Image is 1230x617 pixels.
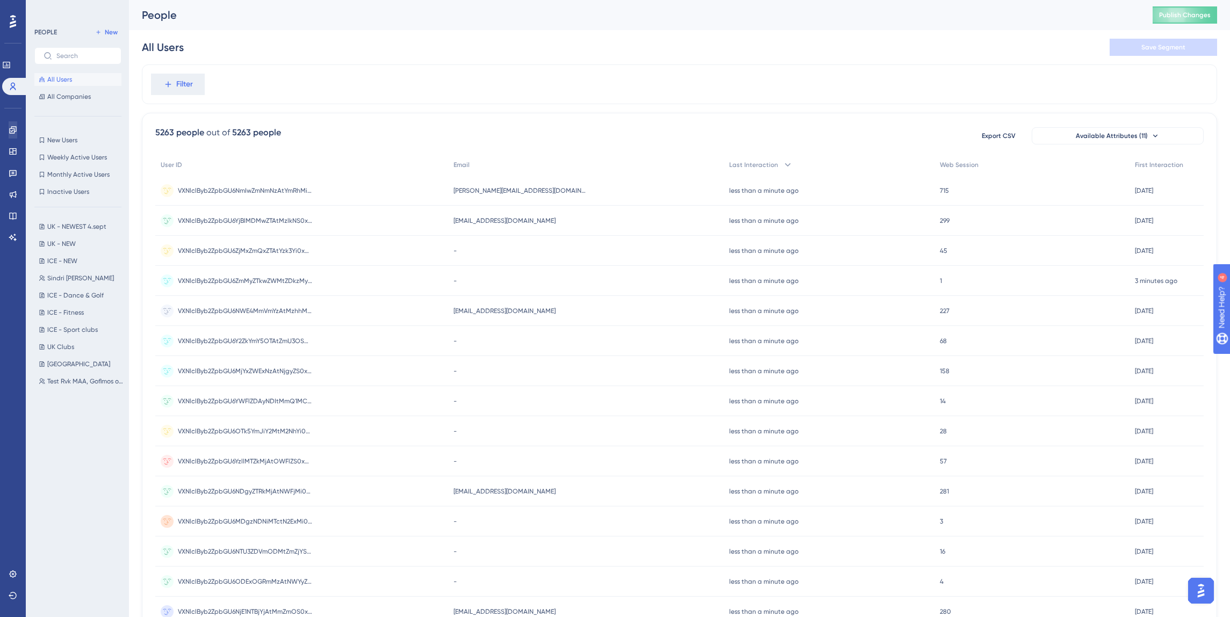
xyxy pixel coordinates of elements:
[454,607,556,616] span: [EMAIL_ADDRESS][DOMAIN_NAME]
[34,185,121,198] button: Inactive Users
[1135,277,1177,285] time: 3 minutes ago
[1135,187,1153,194] time: [DATE]
[1135,247,1153,255] time: [DATE]
[729,548,799,555] time: less than a minute ago
[729,247,799,255] time: less than a minute ago
[454,367,457,375] span: -
[454,517,457,526] span: -
[1135,307,1153,315] time: [DATE]
[1076,132,1148,140] span: Available Attributes (11)
[34,255,128,267] button: ICE - NEW
[34,289,128,302] button: ICE - Dance & Golf
[1135,518,1153,525] time: [DATE]
[47,343,74,351] span: UK Clubs
[729,518,799,525] time: less than a minute ago
[1141,43,1185,52] span: Save Segment
[940,186,949,195] span: 715
[454,427,457,435] span: -
[178,277,312,285] span: VXNlclByb2ZpbGU6ZmMyZTkwZWMtZDkzMy00YzU1LTkwYzctZDRmNDk4NmQzNDY2
[34,237,128,250] button: UK - NEW
[206,126,230,139] div: out of
[1135,161,1183,169] span: First Interaction
[178,216,312,225] span: VXNlclByb2ZpbGU6YjBlMDMwZTAtMzlkNS0xMWU4LTkyNWQtOTE3ZWRkMzdiMzAz
[176,78,193,91] span: Filter
[178,577,312,586] span: VXNlclByb2ZpbGU6ODExOGRmMzAtNWYyZC0xMWViLWI3ZDEtYzdkZWI2MWMyMDIy
[178,457,312,466] span: VXNlclByb2ZpbGU6YzllMTZkMjAtOWFlZS0xMWViLTk2YmMtYTdkYjc0YjFhYmRk
[34,323,128,336] button: ICE - Sport clubs
[454,547,457,556] span: -
[47,360,110,368] span: [GEOGRAPHIC_DATA]
[454,487,556,496] span: [EMAIL_ADDRESS][DOMAIN_NAME]
[178,337,312,345] span: VXNlclByb2ZpbGU6Y2ZkYmY5OTAtZmU3OS0xMWViLTliYmUtODVlOWIzNDJiNzQ5
[161,161,182,169] span: User ID
[454,186,588,195] span: [PERSON_NAME][EMAIL_ADDRESS][DOMAIN_NAME]
[34,90,121,103] button: All Companies
[47,274,114,282] span: Sindri [PERSON_NAME]
[34,358,128,371] button: [GEOGRAPHIC_DATA]
[232,126,281,139] div: 5263 people
[1185,575,1217,607] iframe: UserGuiding AI Assistant Launcher
[454,216,556,225] span: [EMAIL_ADDRESS][DOMAIN_NAME]
[940,517,943,526] span: 3
[454,246,457,255] span: -
[1153,6,1217,24] button: Publish Changes
[47,239,76,248] span: UK - NEW
[972,127,1025,144] button: Export CSV
[34,306,128,319] button: ICE - Fitness
[940,367,950,375] span: 158
[34,73,121,86] button: All Users
[47,308,84,317] span: ICE - Fitness
[729,337,799,345] time: less than a minute ago
[1135,488,1153,495] time: [DATE]
[454,337,457,345] span: -
[729,217,799,224] time: less than a minute ago
[1135,548,1153,555] time: [DATE]
[940,577,944,586] span: 4
[729,367,799,375] time: less than a minute ago
[454,307,556,315] span: [EMAIL_ADDRESS][DOMAIN_NAME]
[729,161,778,169] span: Last Interaction
[34,168,121,181] button: Monthly Active Users
[1159,11,1211,19] span: Publish Changes
[729,427,799,435] time: less than a minute ago
[47,75,72,84] span: All Users
[178,397,312,405] span: VXNlclByb2ZpbGU6YWFlZDAyNDItMmQ1MC00MDJkLWJmMWYtYzM5MmM1MzAyZDBj
[729,608,799,615] time: less than a minute ago
[729,488,799,495] time: less than a minute ago
[940,457,947,466] span: 57
[47,222,106,231] span: UK - NEWEST 4.sept
[982,132,1016,140] span: Export CSV
[34,134,121,147] button: New Users
[1135,608,1153,615] time: [DATE]
[1135,217,1153,224] time: [DATE]
[47,153,107,162] span: Weekly Active Users
[34,151,121,164] button: Weekly Active Users
[34,340,128,353] button: UK Clubs
[940,427,947,435] span: 28
[1135,458,1153,465] time: [DATE]
[142,8,1126,23] div: People
[729,187,799,194] time: less than a minute ago
[178,246,312,255] span: VXNlclByb2ZpbGU6ZjMxZmQxZTAtYzk3Yi0xMWU5LWI5NzEtYTM0MTUyMTg2YzQ4
[34,272,128,285] button: Sindri [PERSON_NAME]
[1135,337,1153,345] time: [DATE]
[940,161,979,169] span: Web Session
[729,578,799,585] time: less than a minute ago
[1032,127,1204,144] button: Available Attributes (11)
[178,367,312,375] span: VXNlclByb2ZpbGU6MjYxZWExNzAtNjgyZS0xMWVlLTkwZTgtYzVmZGI4YWQwZjkz
[729,397,799,405] time: less than a minute ago
[75,5,78,14] div: 4
[1110,39,1217,56] button: Save Segment
[940,246,947,255] span: 45
[454,397,457,405] span: -
[155,126,204,139] div: 5263 people
[47,187,89,196] span: Inactive Users
[1135,367,1153,375] time: [DATE]
[34,375,128,388] button: Test Rvk MAA, Goflmos og Nes - Arion
[1135,397,1153,405] time: [DATE]
[47,257,77,265] span: ICE - NEW
[47,92,91,101] span: All Companies
[940,547,945,556] span: 16
[940,216,950,225] span: 299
